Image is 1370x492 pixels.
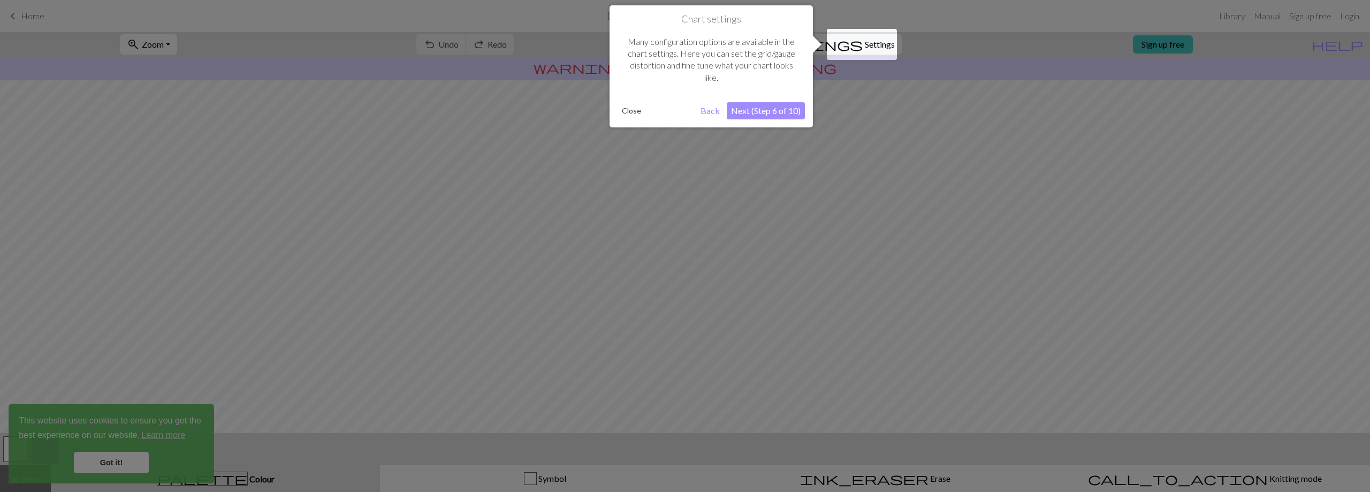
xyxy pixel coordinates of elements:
[696,102,724,119] button: Back
[618,13,805,25] h1: Chart settings
[618,103,645,119] button: Close
[727,102,805,119] button: Next (Step 6 of 10)
[618,25,805,95] div: Many configuration options are available in the chart settings. Here you can set the grid/gauge d...
[610,5,813,127] div: Chart settings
